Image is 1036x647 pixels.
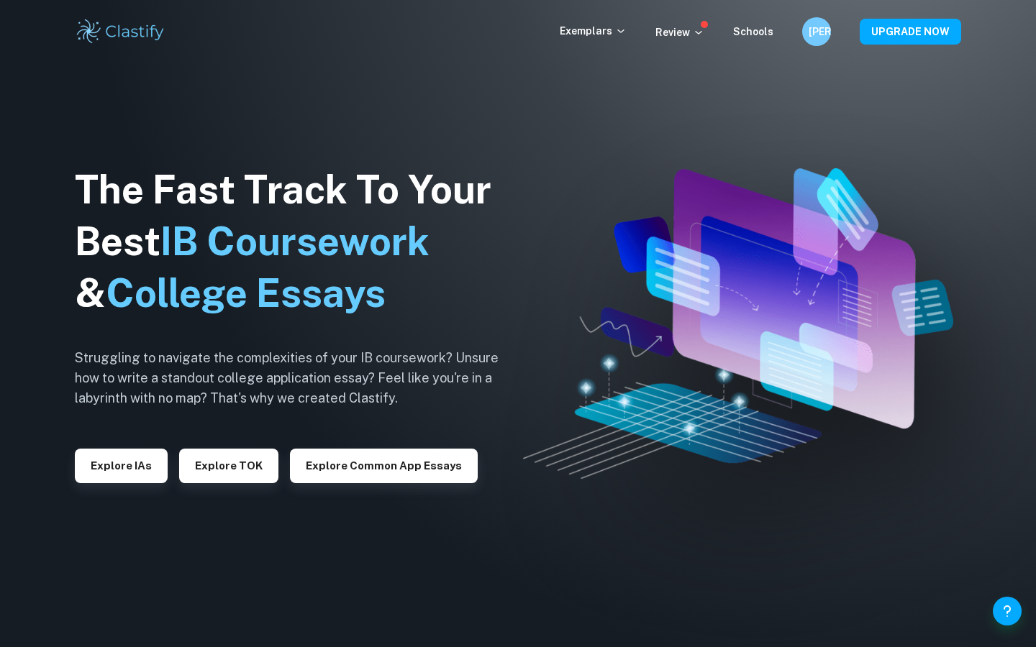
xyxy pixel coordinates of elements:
[75,164,521,319] h1: The Fast Track To Your Best &
[75,348,521,408] h6: Struggling to navigate the complexities of your IB coursework? Unsure how to write a standout col...
[160,219,430,264] span: IB Coursework
[75,449,168,483] button: Explore IAs
[733,26,773,37] a: Schools
[802,17,831,46] button: [PERSON_NAME]
[560,23,627,39] p: Exemplars
[290,449,478,483] button: Explore Common App essays
[75,458,168,472] a: Explore IAs
[523,168,953,479] img: Clastify hero
[179,458,278,472] a: Explore TOK
[809,24,825,40] h6: [PERSON_NAME]
[993,597,1022,625] button: Help and Feedback
[860,19,961,45] button: UPGRADE NOW
[106,270,386,316] span: College Essays
[290,458,478,472] a: Explore Common App essays
[75,17,166,46] img: Clastify logo
[655,24,704,40] p: Review
[179,449,278,483] button: Explore TOK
